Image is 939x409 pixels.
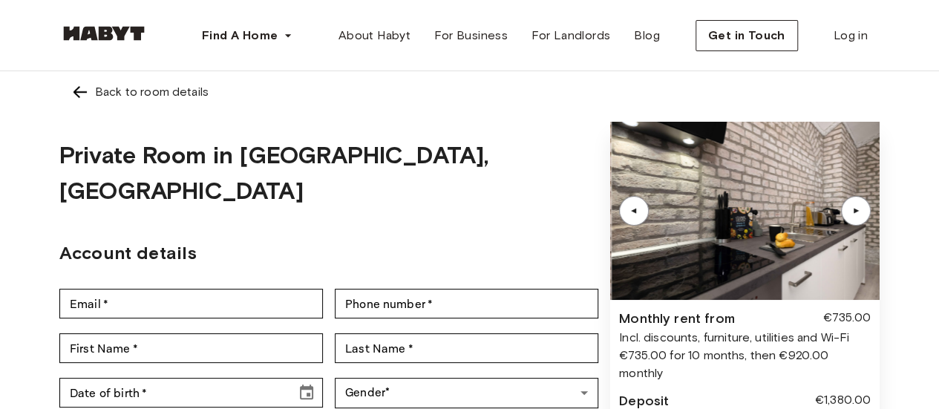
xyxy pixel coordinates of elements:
span: Find A Home [202,27,278,45]
a: Left pointing arrowBack to room details [59,71,880,113]
a: Log in [822,21,880,50]
div: €735.00 for 10 months, then €920.00 monthly [619,347,871,382]
span: For Business [434,27,508,45]
img: Habyt [59,26,148,41]
a: Blog [622,21,672,50]
h2: Account details [59,240,598,266]
span: Get in Touch [708,27,785,45]
span: Log in [834,27,868,45]
div: ▲ [626,206,641,215]
button: Choose date [292,378,321,408]
button: Find A Home [190,21,304,50]
span: About Habyt [338,27,410,45]
div: Monthly rent from [619,309,735,329]
div: ▲ [848,206,863,215]
span: Blog [634,27,660,45]
h1: Private Room in [GEOGRAPHIC_DATA], [GEOGRAPHIC_DATA] [59,137,598,209]
div: €735.00 [823,309,871,329]
div: Back to room details [95,83,209,101]
img: Left pointing arrow [71,83,89,101]
span: For Landlords [531,27,610,45]
div: Incl. discounts, furniture, utilities and Wi-Fi [619,329,871,347]
a: For Business [422,21,520,50]
button: Get in Touch [696,20,798,51]
a: For Landlords [520,21,622,50]
a: About Habyt [327,21,422,50]
img: Image of the room [612,122,881,300]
